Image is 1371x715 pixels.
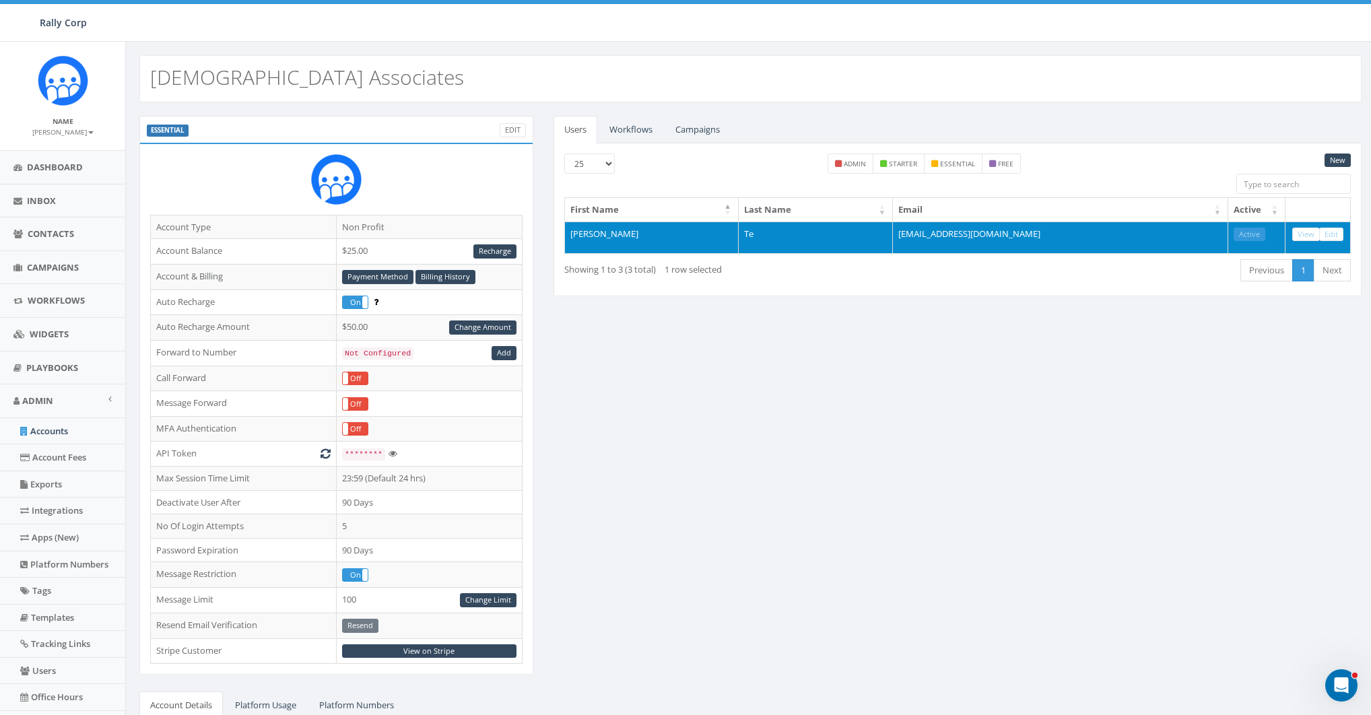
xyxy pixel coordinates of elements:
[342,296,368,309] div: OnOff
[151,562,337,588] td: Message Restriction
[30,328,69,340] span: Widgets
[151,366,337,391] td: Call Forward
[739,198,893,222] th: Last Name: activate to sort column ascending
[311,154,362,205] img: Rally_Corp_Icon.png
[151,442,337,467] td: API Token
[342,644,516,658] a: View on Stripe
[415,270,475,284] a: Billing History
[336,215,522,239] td: Non Profit
[151,490,337,514] td: Deactivate User After
[151,239,337,265] td: Account Balance
[564,258,880,276] div: Showing 1 to 3 (3 total)
[28,228,74,240] span: Contacts
[1292,259,1314,281] a: 1
[343,372,368,384] label: Off
[336,315,522,341] td: $50.00
[151,391,337,417] td: Message Forward
[1325,154,1351,168] a: New
[150,66,464,88] h2: [DEMOGRAPHIC_DATA] Associates
[343,296,368,308] label: On
[32,127,94,137] small: [PERSON_NAME]
[53,116,73,126] small: Name
[27,195,56,207] span: Inbox
[665,116,731,143] a: Campaigns
[940,159,975,168] small: essential
[343,423,368,435] label: Off
[151,315,337,341] td: Auto Recharge Amount
[1314,259,1351,281] a: Next
[321,449,331,458] i: Generate New Token
[492,346,516,360] a: Add
[342,347,413,360] code: Not Configured
[342,422,368,436] div: OnOff
[565,198,739,222] th: First Name: activate to sort column descending
[739,222,893,254] td: Te
[342,568,368,582] div: OnOff
[336,538,522,562] td: 90 Days
[336,467,522,491] td: 23:59 (Default 24 hrs)
[1234,228,1265,242] a: Active
[336,587,522,613] td: 100
[32,125,94,137] a: [PERSON_NAME]
[151,638,337,664] td: Stripe Customer
[151,587,337,613] td: Message Limit
[844,159,866,168] small: admin
[336,514,522,539] td: 5
[40,16,87,29] span: Rally Corp
[151,264,337,290] td: Account & Billing
[28,294,85,306] span: Workflows
[151,290,337,315] td: Auto Recharge
[665,263,722,275] span: 1 row selected
[460,593,516,607] a: Change Limit
[151,538,337,562] td: Password Expiration
[151,467,337,491] td: Max Session Time Limit
[893,222,1228,254] td: [EMAIL_ADDRESS][DOMAIN_NAME]
[342,372,368,385] div: OnOff
[1228,198,1285,222] th: Active: activate to sort column ascending
[151,416,337,442] td: MFA Authentication
[151,215,337,239] td: Account Type
[1325,669,1358,702] iframe: Intercom live chat
[1319,228,1343,242] a: Edit
[998,159,1013,168] small: free
[22,395,53,407] span: Admin
[1236,174,1351,194] input: Type to search
[473,244,516,259] a: Recharge
[565,222,739,254] td: [PERSON_NAME]
[147,125,189,137] label: ESSENTIAL
[343,569,368,581] label: On
[343,398,368,410] label: Off
[26,362,78,374] span: Playbooks
[500,123,526,137] a: Edit
[336,490,522,514] td: 90 Days
[342,270,413,284] a: Payment Method
[449,320,516,335] a: Change Amount
[1292,228,1320,242] a: View
[342,397,368,411] div: OnOff
[374,296,378,308] span: Enable to prevent campaign failure.
[151,613,337,638] td: Resend Email Verification
[151,340,337,366] td: Forward to Number
[336,239,522,265] td: $25.00
[38,55,88,106] img: Icon_1.png
[599,116,663,143] a: Workflows
[554,116,597,143] a: Users
[1240,259,1293,281] a: Previous
[27,261,79,273] span: Campaigns
[889,159,917,168] small: starter
[151,514,337,539] td: No Of Login Attempts
[893,198,1228,222] th: Email: activate to sort column ascending
[27,161,83,173] span: Dashboard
